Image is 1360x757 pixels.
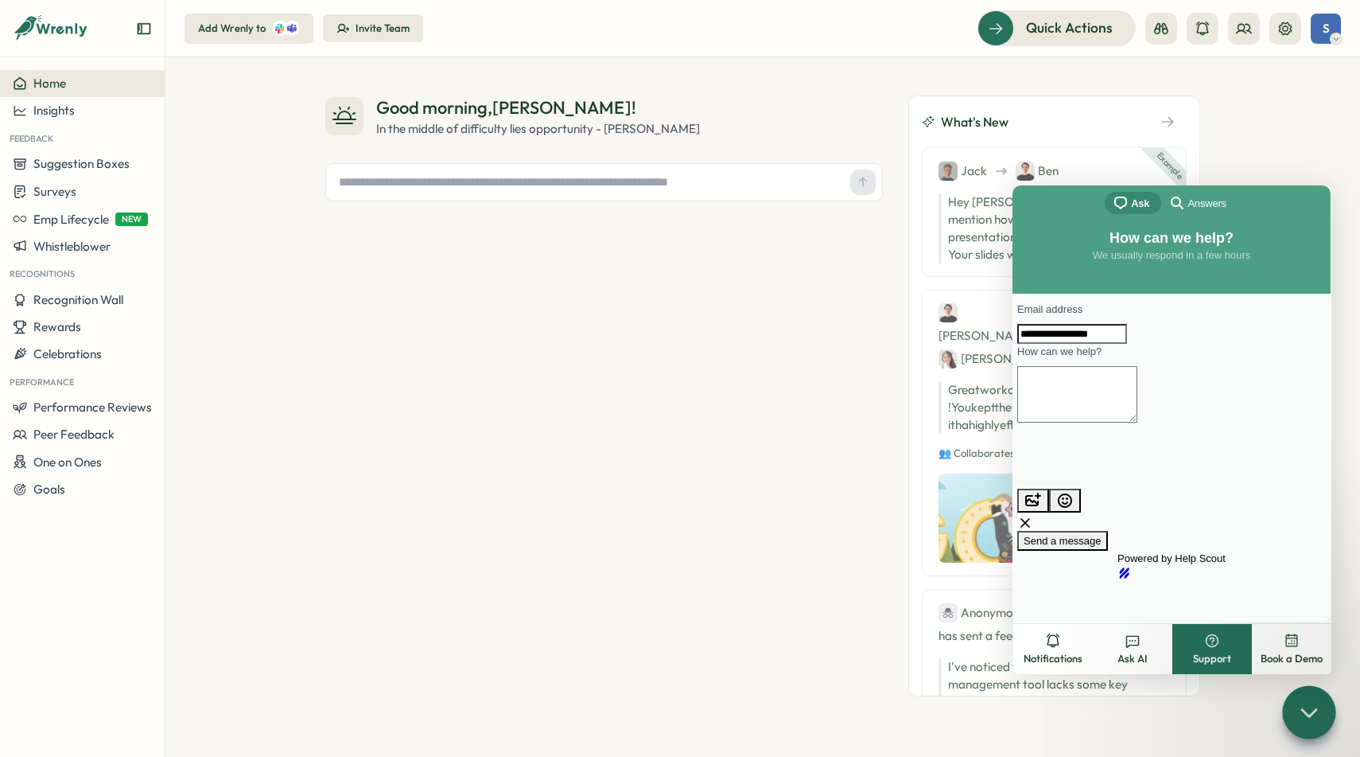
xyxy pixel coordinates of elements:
span: Quick Actions [1026,18,1113,38]
img: Jack [938,162,958,181]
img: Jane [938,349,958,369]
span: Support [1193,652,1231,666]
span: Surveys [33,184,76,199]
span: Emp Lifecycle [33,212,109,227]
iframe: To enrich screen reader interactions, please activate Accessibility in Grammarly extension settings [1012,185,1331,622]
span: Suggestion Boxes [33,156,130,171]
span: What's New [941,112,1008,132]
img: Ben [938,303,958,322]
span: Notifications [1024,652,1082,666]
span: Insights [33,103,75,118]
div: Anonymous [PERSON_NAME] pochard [938,603,1172,622]
button: S [1311,14,1341,44]
span: Whistleblower [33,239,111,254]
button: Notifications [1013,624,1093,674]
span: Goals [33,482,65,497]
span: Recognition Wall [33,292,123,307]
button: Add Wrenly to [185,14,313,44]
span: One on Ones [33,455,102,470]
span: Rewards [33,319,81,334]
span: Book a Demo [1261,652,1323,666]
span: Performance Reviews [33,400,152,415]
p: Great work on the Q2 Marketing Campaign! You kept the team motivated and on track with a highly e... [938,381,1170,434]
button: Invite Team [323,14,423,43]
span: Ask AI [1117,652,1148,666]
div: [PERSON_NAME] has been recognized by [938,303,1170,369]
img: Ben [1016,162,1035,181]
button: Support [1172,624,1252,674]
button: Book a Demo [1252,624,1331,674]
span: Home [33,76,66,91]
div: Good morning , [PERSON_NAME] ! [376,96,700,120]
div: [PERSON_NAME] [938,349,1057,369]
p: Hey [PERSON_NAME], I wanted to mention how impressed I was with your presentation during our last... [938,193,1170,263]
button: Quick Actions [977,10,1136,45]
p: I've noticed that our current project management tool lacks some key features that could make col... [948,658,1170,728]
button: Ask AI [1093,624,1172,674]
div: Jack [938,161,987,181]
img: Recognition Image [938,474,1098,563]
div: Add Wrenly to [198,21,266,36]
button: Expand sidebar [136,21,152,37]
div: In the middle of difficulty lies opportunity - [PERSON_NAME] [376,120,700,138]
div: Ben [1016,161,1059,181]
div: Invite Team [356,21,410,36]
span: Peer Feedback [33,427,115,442]
span: S [1323,21,1330,35]
div: has sent a feedback [938,603,1170,646]
span: Celebrations [33,346,102,361]
span: NEW [115,213,148,226]
p: 👥 Collaborates Radically [938,447,1170,461]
